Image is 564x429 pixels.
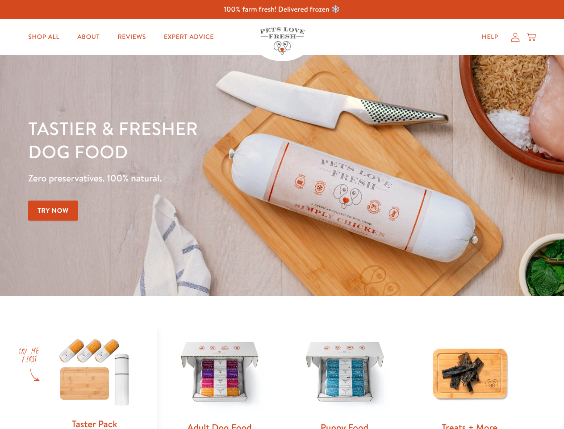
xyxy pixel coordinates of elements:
a: Shop All [21,28,67,46]
a: Help [475,28,506,46]
a: Try Now [28,201,78,221]
p: Zero preservatives. 100% natural. [28,170,367,186]
a: Reviews [110,28,153,46]
a: Expert Advice [157,28,221,46]
img: Pets Love Fresh [260,27,305,55]
a: About [70,28,107,46]
h1: Tastier & fresher dog food [28,117,367,163]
